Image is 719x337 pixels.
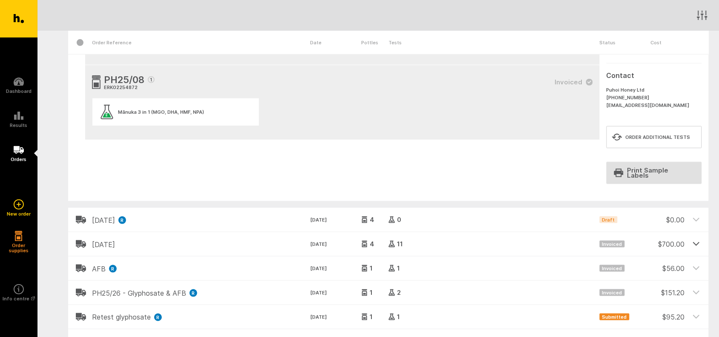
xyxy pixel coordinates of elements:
[92,314,310,321] h2: Retest glyphosate
[3,296,35,301] h5: Info centre
[361,31,388,54] div: Pottles
[92,31,310,54] div: Order Reference
[310,31,361,54] div: Date
[68,256,709,280] header: AFBR[DATE]11Invoiced$56.00
[10,123,28,128] h5: Results
[388,31,600,54] div: Tests
[651,305,685,322] div: $ 95.20
[600,289,625,296] span: Invoiced
[651,232,685,249] div: $ 700.00
[154,314,162,321] div: R
[600,31,651,54] div: Status
[395,290,401,295] span: 2
[11,157,27,162] h5: Orders
[607,126,702,148] button: Order additional tests
[600,265,625,272] span: Invoiced
[310,265,361,273] time: [DATE]
[651,281,685,298] div: $ 151.20
[651,208,685,225] div: $ 0.00
[109,265,117,273] div: R
[310,241,361,248] time: [DATE]
[68,232,709,256] header: [DATE][DATE]411Invoiced$700.00
[368,314,373,320] span: 1
[368,242,374,247] span: 4
[104,73,144,88] span: PH25/08
[68,208,709,232] header: [DATE]R[DATE]40Draft$0.00
[7,211,31,216] h5: New order
[555,79,593,86] span: Invoiced
[92,265,310,273] h2: AFB
[310,289,361,297] time: [DATE]
[395,217,401,222] span: 0
[368,217,374,222] span: 4
[651,31,685,54] div: Cost
[600,241,625,248] span: Invoiced
[607,84,699,109] div: Puhoi Honey Ltd [PHONE_NUMBER] [EMAIL_ADDRESS][DOMAIN_NAME]
[118,109,204,115] div: Mānuka 3 in 1 (MGO, DHA, HMF, NPA)
[92,216,310,224] h2: [DATE]
[395,242,403,247] span: 11
[600,314,630,320] span: Submitted
[92,241,310,248] h2: [DATE]
[310,216,361,224] time: [DATE]
[68,281,709,305] header: PH25/26 - Glyphosate & AFBR[DATE]12Invoiced$151.20
[190,289,197,297] div: R
[6,89,32,94] h5: Dashboard
[368,290,373,295] span: 1
[368,266,373,271] span: 1
[600,216,618,223] span: Draft
[395,314,400,320] span: 1
[92,289,310,297] h2: PH25/26 - Glyphosate & AFB
[310,314,361,321] time: [DATE]
[607,162,702,184] a: Print Sample Labels
[68,305,709,329] header: Retest glyphosateR[DATE]11Submitted$95.20
[104,84,155,92] div: ERK02254872
[651,256,685,274] div: $ 56.00
[148,76,155,83] span: 1
[395,266,400,271] span: 1
[607,70,699,81] h3: Contact
[118,216,126,224] div: R
[6,243,32,253] h5: Order supplies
